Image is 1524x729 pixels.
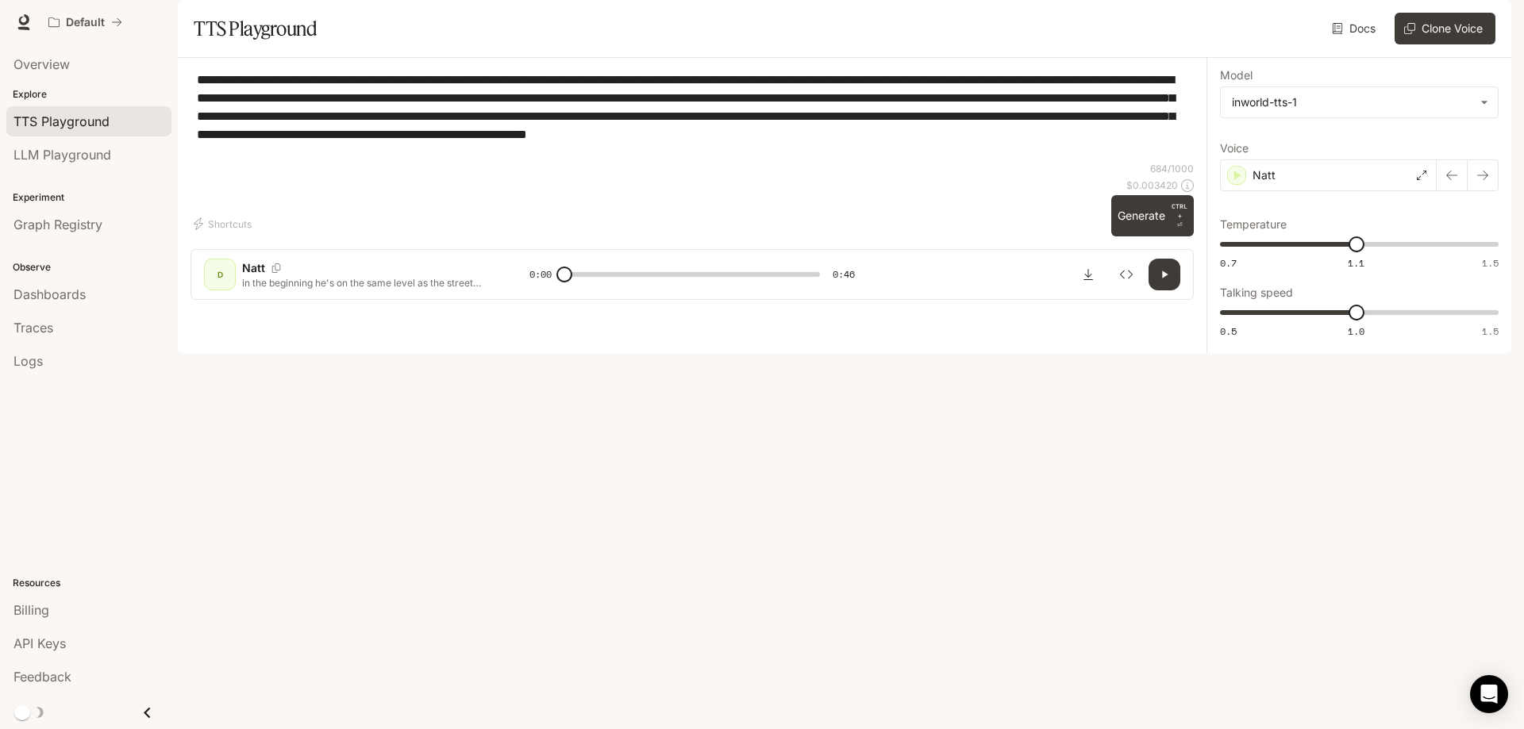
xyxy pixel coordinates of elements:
[1220,287,1293,298] p: Talking speed
[242,260,265,276] p: Natt
[194,13,317,44] h1: TTS Playground
[1220,324,1237,338] span: 0.5
[1482,256,1499,270] span: 1.5
[1172,201,1187,221] p: CTRL +
[66,16,105,29] p: Default
[1111,195,1194,236] button: GenerateCTRL +⏎
[41,6,129,38] button: All workspaces
[1482,324,1499,338] span: 1.5
[1110,259,1142,290] button: Inspect
[529,267,552,282] span: 0:00
[242,276,491,290] p: in the beginning he's on the same level as the street thugs. the people he saves are just as afra...
[1220,143,1249,154] p: Voice
[1348,324,1364,338] span: 1.0
[190,211,258,236] button: Shortcuts
[1470,675,1508,713] div: Open Intercom Messenger
[207,262,233,287] div: D
[1329,13,1382,44] a: Docs
[1220,70,1253,81] p: Model
[1395,13,1495,44] button: Clone Voice
[1126,178,1178,192] p: $ 0.003420
[1220,219,1287,230] p: Temperature
[1253,167,1276,183] p: Natt
[1172,201,1187,230] p: ⏎
[833,267,855,282] span: 0:46
[1221,87,1498,117] div: inworld-tts-1
[1150,162,1194,175] p: 684 / 1000
[1348,256,1364,270] span: 1.1
[265,263,287,273] button: Copy Voice ID
[1072,259,1104,290] button: Download audio
[1232,94,1472,110] div: inworld-tts-1
[1220,256,1237,270] span: 0.7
